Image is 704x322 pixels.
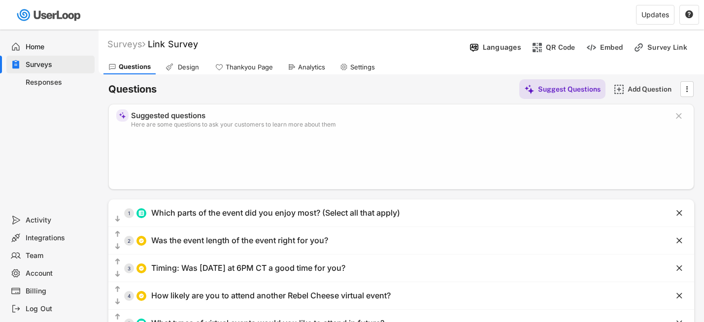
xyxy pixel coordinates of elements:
[115,285,120,293] text: 
[686,84,688,94] text: 
[685,10,693,19] text: 
[483,43,521,52] div: Languages
[138,265,144,271] img: CircleTickMinorWhite.svg
[131,122,667,128] div: Here are some questions to ask your customers to learn more about them
[676,111,682,121] text: 
[124,211,134,216] div: 1
[628,85,677,94] div: Add Question
[546,43,575,52] div: QR Code
[151,235,328,246] div: Was the event length of the event right for you?
[674,236,684,246] button: 
[600,43,623,52] div: Embed
[350,63,375,71] div: Settings
[115,270,120,278] text: 
[532,42,542,53] img: ShopcodesMajor.svg
[26,216,91,225] div: Activity
[685,10,694,19] button: 
[586,42,597,53] img: EmbedMinor.svg
[124,238,134,243] div: 2
[674,263,684,273] button: 
[26,60,91,69] div: Surveys
[674,111,684,121] button: 
[108,83,157,96] h6: Questions
[115,313,120,321] text: 
[26,42,91,52] div: Home
[148,39,198,49] font: Link Survey
[131,112,667,119] div: Suggested questions
[107,38,145,50] div: Surveys
[676,208,682,218] text: 
[113,242,122,252] button: 
[138,210,144,216] img: ListMajor.svg
[138,293,144,299] img: CircleTickMinorWhite.svg
[634,42,644,53] img: LinkMinor.svg
[26,233,91,243] div: Integrations
[676,263,682,273] text: 
[682,82,692,97] button: 
[113,312,122,322] button: 
[676,235,682,246] text: 
[15,5,84,25] img: userloop-logo-01.svg
[614,84,624,95] img: AddMajor.svg
[151,290,391,301] div: How likely are you to attend another Rebel Cheese virtual event?
[674,208,684,218] button: 
[115,297,120,306] text: 
[26,269,91,278] div: Account
[113,285,122,294] button: 
[641,11,669,18] div: Updates
[115,242,120,251] text: 
[26,287,91,296] div: Billing
[138,238,144,244] img: CircleTickMinorWhite.svg
[151,263,345,273] div: Timing: Was [DATE] at 6PM CT a good time for you?
[151,208,400,218] div: Which parts of the event did you enjoy most? (Select all that apply)
[676,290,682,301] text: 
[115,215,120,223] text: 
[124,266,134,271] div: 3
[113,257,122,267] button: 
[113,269,122,279] button: 
[538,85,601,94] div: Suggest Questions
[176,63,201,71] div: Design
[113,214,122,224] button: 
[469,42,479,53] img: Language%20Icon.svg
[674,291,684,301] button: 
[26,78,91,87] div: Responses
[113,297,122,307] button: 
[119,112,126,119] img: MagicMajor%20%28Purple%29.svg
[119,63,151,71] div: Questions
[298,63,325,71] div: Analytics
[26,251,91,260] div: Team
[124,293,134,298] div: 4
[115,258,120,266] text: 
[113,229,122,239] button: 
[524,84,535,95] img: MagicMajor%20%28Purple%29.svg
[26,304,91,314] div: Log Out
[226,63,273,71] div: Thankyou Page
[647,43,697,52] div: Survey Link
[115,230,120,238] text: 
